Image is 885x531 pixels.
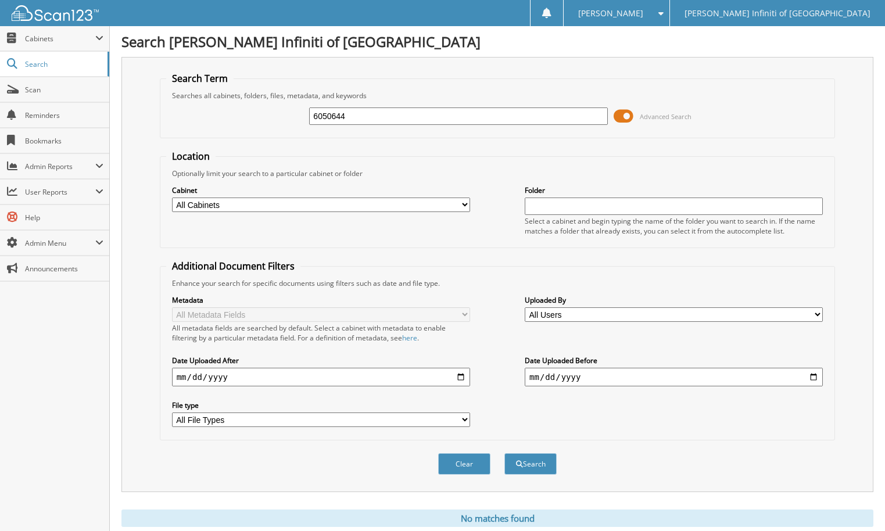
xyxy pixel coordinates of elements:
input: end [525,368,823,386]
legend: Location [166,150,216,163]
span: Cabinets [25,34,95,44]
span: Bookmarks [25,136,103,146]
label: Date Uploaded Before [525,356,823,365]
label: Date Uploaded After [172,356,470,365]
div: Select a cabinet and begin typing the name of the folder you want to search in. If the name match... [525,216,823,236]
legend: Additional Document Filters [166,260,300,272]
label: File type [172,400,470,410]
button: Clear [438,453,490,475]
span: Scan [25,85,103,95]
span: [PERSON_NAME] Infiniti of [GEOGRAPHIC_DATA] [685,10,870,17]
span: Admin Menu [25,238,95,248]
div: Optionally limit your search to a particular cabinet or folder [166,168,829,178]
div: All metadata fields are searched by default. Select a cabinet with metadata to enable filtering b... [172,323,470,343]
span: Reminders [25,110,103,120]
img: scan123-logo-white.svg [12,5,99,21]
input: start [172,368,470,386]
label: Folder [525,185,823,195]
div: Enhance your search for specific documents using filters such as date and file type. [166,278,829,288]
legend: Search Term [166,72,234,85]
span: Advanced Search [640,112,691,121]
label: Uploaded By [525,295,823,305]
div: No matches found [121,510,873,527]
span: [PERSON_NAME] [578,10,643,17]
h1: Search [PERSON_NAME] Infiniti of [GEOGRAPHIC_DATA] [121,32,873,51]
a: here [402,333,417,343]
span: Announcements [25,264,103,274]
label: Metadata [172,295,470,305]
button: Search [504,453,557,475]
span: Search [25,59,102,69]
label: Cabinet [172,185,470,195]
span: User Reports [25,187,95,197]
span: Admin Reports [25,162,95,171]
span: Help [25,213,103,223]
div: Searches all cabinets, folders, files, metadata, and keywords [166,91,829,101]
